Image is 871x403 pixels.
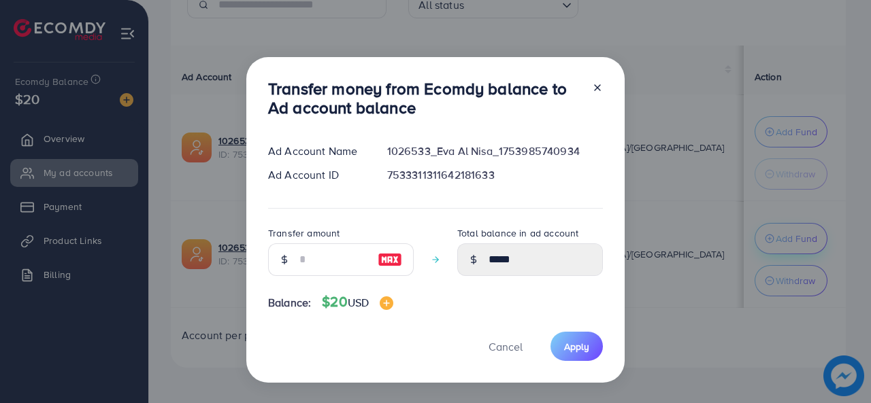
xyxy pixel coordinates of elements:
label: Total balance in ad account [457,226,578,240]
img: image [380,296,393,310]
span: USD [348,295,369,310]
div: Ad Account ID [257,167,376,183]
label: Transfer amount [268,226,340,240]
h3: Transfer money from Ecomdy balance to Ad account balance [268,79,581,118]
div: 7533311311642181633 [376,167,614,183]
button: Apply [550,332,603,361]
span: Balance: [268,295,311,311]
span: Cancel [489,339,523,354]
button: Cancel [472,332,540,361]
h4: $20 [322,294,393,311]
div: 1026533_Eva Al Nisa_1753985740934 [376,143,614,159]
img: image [378,251,402,268]
span: Apply [564,340,589,353]
div: Ad Account Name [257,143,376,159]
